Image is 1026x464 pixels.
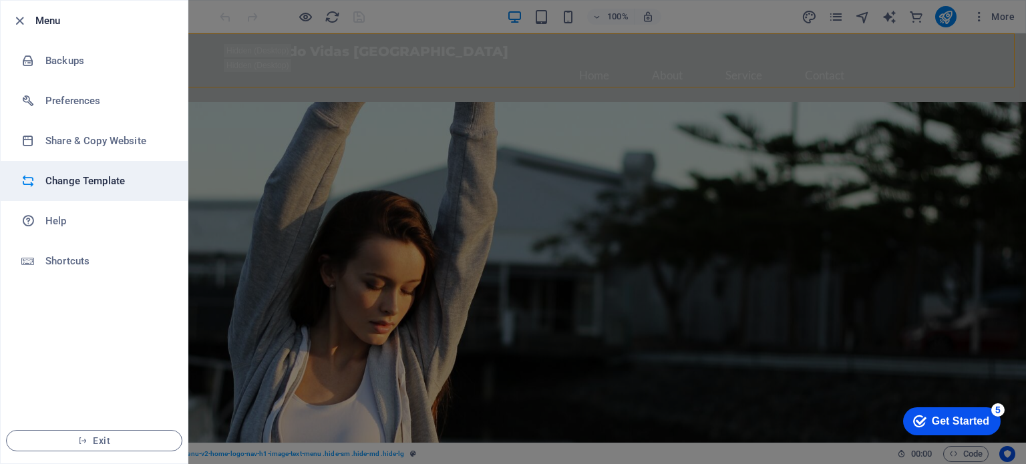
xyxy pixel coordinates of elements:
[31,373,47,376] button: 1
[45,53,169,69] h6: Backups
[11,7,108,35] div: Get Started 5 items remaining, 0% complete
[31,407,47,410] button: 3
[1,201,188,241] a: Help
[45,133,169,149] h6: Share & Copy Website
[45,173,169,189] h6: Change Template
[45,253,169,269] h6: Shortcuts
[45,213,169,229] h6: Help
[99,3,112,16] div: 5
[31,389,47,393] button: 2
[17,435,171,446] span: Exit
[35,13,177,29] h6: Menu
[45,93,169,109] h6: Preferences
[39,15,97,27] div: Get Started
[6,430,182,451] button: Exit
